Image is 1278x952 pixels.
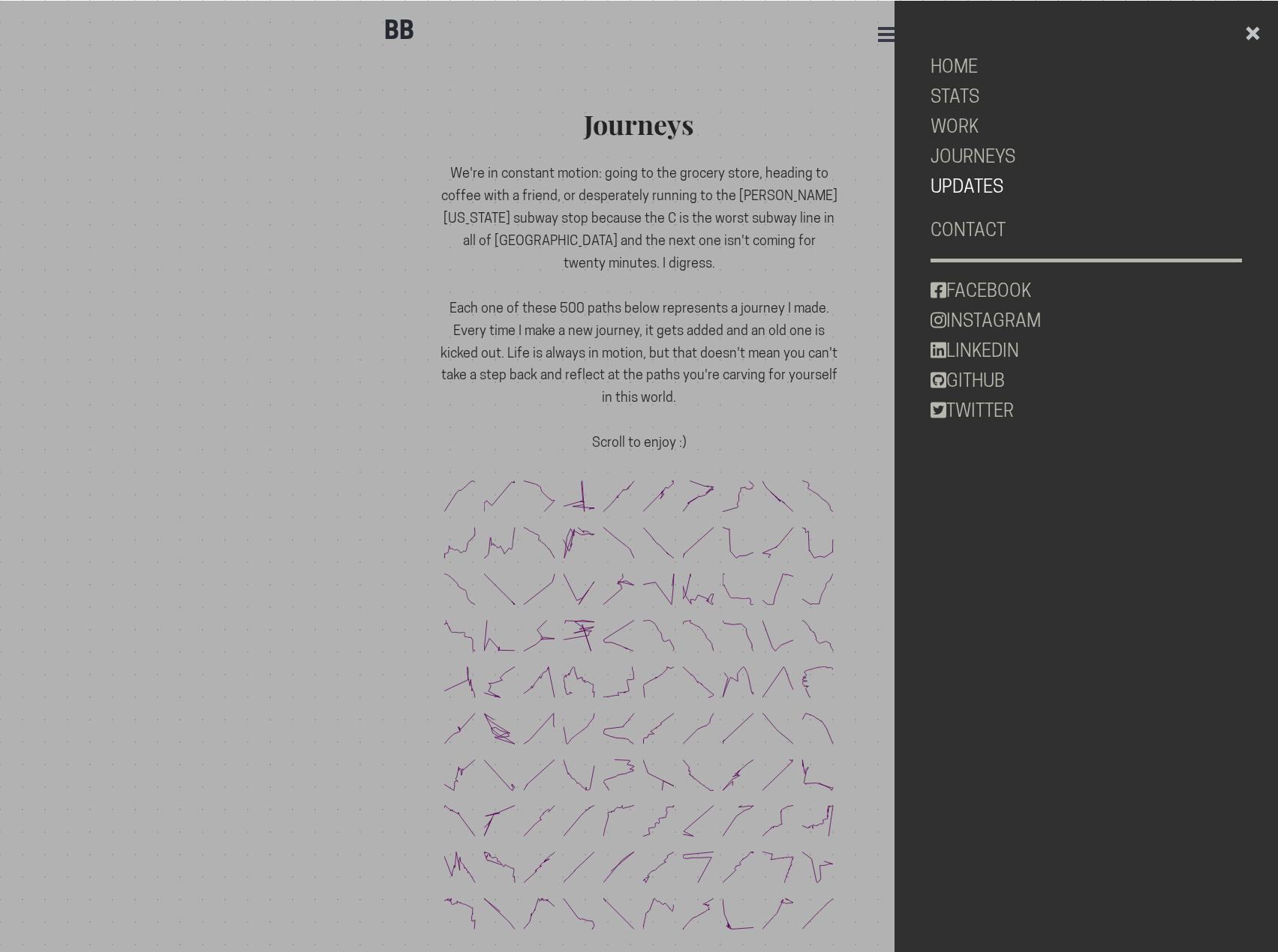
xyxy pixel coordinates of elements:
[931,82,1243,112] a: STATS
[931,276,1243,306] a: FACEBOOK
[1243,21,1261,39] button: Close Menu
[931,112,1243,142] a: WORK
[931,366,1243,396] a: GITHUB
[931,52,1243,82] a: HOME
[931,142,1243,172] a: JOURNEYS
[931,396,1243,426] a: TWITTER
[931,215,1243,245] a: CONTACT
[931,306,1243,336] a: INSTAGRAM
[878,27,895,40] button: Open Menu
[931,336,1243,366] a: LINKEDIN
[931,172,1243,202] a: UPDATES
